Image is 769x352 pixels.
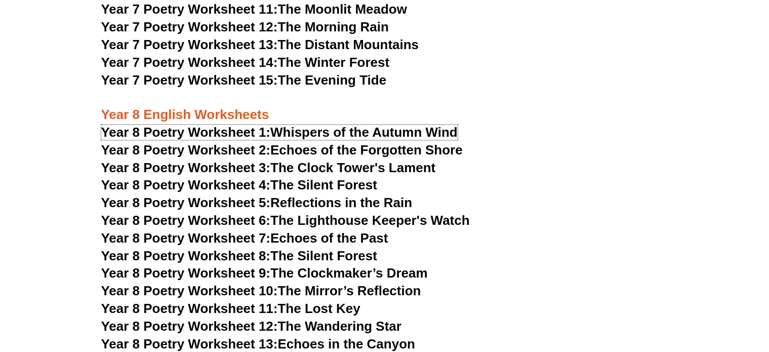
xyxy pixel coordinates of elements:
a: Year 8 Poetry Worksheet 9:The Clockmaker’s Dream [101,265,428,281]
a: Year 8 Poetry Worksheet 6:The Lighthouse Keeper's Watch [101,213,470,228]
span: Year 8 Poetry Worksheet 7: [101,230,271,246]
span: Year 7 Poetry Worksheet 12: [101,19,278,34]
span: Year 8 Poetry Worksheet 9: [101,265,271,281]
span: Year 8 Poetry Worksheet 10: [101,283,278,298]
a: Year 8 Poetry Worksheet 11:The Lost Key [101,301,360,316]
a: Year 7 Poetry Worksheet 12:The Morning Rain [101,19,389,34]
a: Year 8 Poetry Worksheet 3:The Clock Tower's Lament [101,160,436,175]
span: Year 8 Poetry Worksheet 3: [101,160,271,175]
h3: Year 8 English Worksheets [101,89,668,124]
a: Year 8 Poetry Worksheet 5:Reflections in the Rain [101,195,413,210]
span: Year 7 Poetry Worksheet 15: [101,72,278,88]
span: Year 8 Poetry Worksheet 8: [101,248,271,263]
a: Year 8 Poetry Worksheet 4:The Silent Forest [101,177,377,192]
span: Year 8 Poetry Worksheet 1: [101,125,271,140]
span: Year 8 Poetry Worksheet 13: [101,336,278,351]
span: Year 8 Poetry Worksheet 4: [101,177,271,192]
a: Year 8 Poetry Worksheet 10:The Mirror’s Reflection [101,283,421,298]
a: Year 8 Poetry Worksheet 8:The Silent Forest [101,248,377,263]
span: Year 8 Poetry Worksheet 11: [101,301,278,316]
a: Year 7 Poetry Worksheet 13:The Distant Mountains [101,37,419,52]
a: Year 7 Poetry Worksheet 15:The Evening Tide [101,72,387,88]
span: Year 7 Poetry Worksheet 14: [101,55,278,70]
span: Year 8 Poetry Worksheet 2: [101,142,271,158]
span: Year 7 Poetry Worksheet 13: [101,37,278,52]
iframe: Chat Widget [600,238,769,352]
a: Year 7 Poetry Worksheet 14:The Winter Forest [101,55,390,70]
a: Year 8 Poetry Worksheet 1:Whispers of the Autumn Wind [101,125,458,140]
span: Year 7 Poetry Worksheet 11: [101,2,278,17]
a: Year 8 Poetry Worksheet 7:Echoes of the Past [101,230,388,246]
span: Year 8 Poetry Worksheet 6: [101,213,271,228]
a: Year 8 Poetry Worksheet 2:Echoes of the Forgotten Shore [101,142,463,158]
span: Year 8 Poetry Worksheet 12: [101,319,278,334]
span: Year 8 Poetry Worksheet 5: [101,195,271,210]
a: Year 8 Poetry Worksheet 13:Echoes in the Canyon [101,336,416,351]
a: Year 7 Poetry Worksheet 11:The Moonlit Meadow [101,2,408,17]
a: Year 8 Poetry Worksheet 12:The Wandering Star [101,319,402,334]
